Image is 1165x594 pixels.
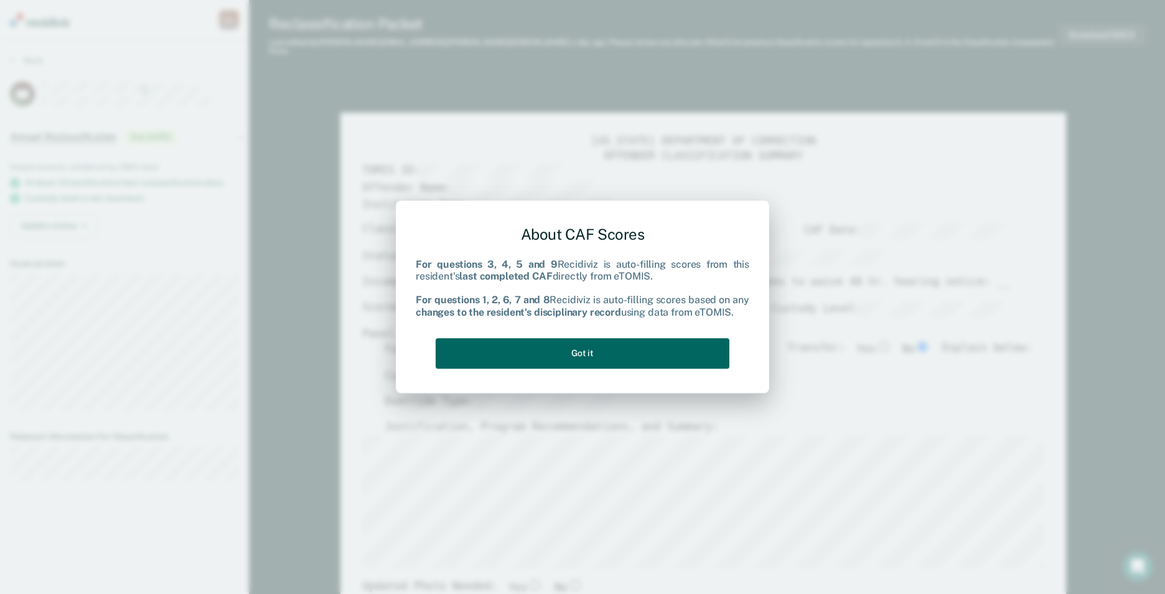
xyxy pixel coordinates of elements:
[436,338,729,369] button: Got it
[416,258,749,318] div: Recidiviz is auto-filling scores from this resident's directly from eTOMIS. Recidiviz is auto-fil...
[416,215,749,253] div: About CAF Scores
[416,306,621,318] b: changes to the resident's disciplinary record
[416,258,558,270] b: For questions 3, 4, 5 and 9
[459,270,552,282] b: last completed CAF
[416,295,550,306] b: For questions 1, 2, 6, 7 and 8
